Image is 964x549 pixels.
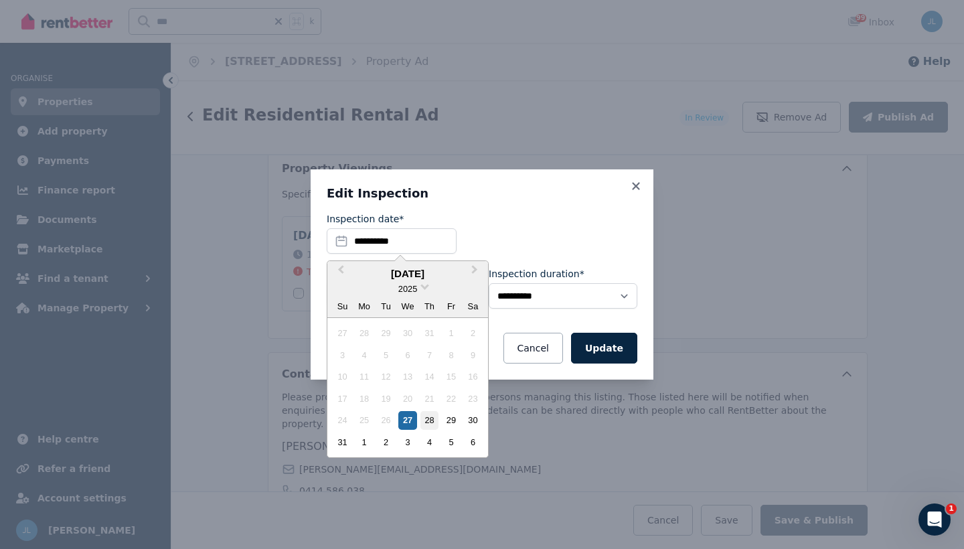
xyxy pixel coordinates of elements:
[420,346,438,364] div: Not available Thursday, August 7th, 2025
[355,297,374,315] div: Mo
[333,297,351,315] div: Su
[442,346,460,364] div: Not available Friday, August 8th, 2025
[377,411,395,429] div: Not available Tuesday, August 26th, 2025
[333,368,351,386] div: Not available Sunday, August 10th, 2025
[420,368,438,386] div: Not available Thursday, August 14th, 2025
[331,323,483,453] div: month 2025-08
[442,433,460,451] div: Choose Friday, September 5th, 2025
[464,368,482,386] div: Not available Saturday, August 16th, 2025
[398,346,416,364] div: Not available Wednesday, August 6th, 2025
[377,433,395,451] div: Choose Tuesday, September 2nd, 2025
[355,324,374,342] div: Not available Monday, July 28th, 2025
[355,411,374,429] div: Not available Monday, August 25th, 2025
[503,333,563,364] button: Cancel
[420,433,438,451] div: Choose Thursday, September 4th, 2025
[333,346,351,364] div: Not available Sunday, August 3rd, 2025
[333,324,351,342] div: Not available Sunday, July 27th, 2025
[327,266,488,282] div: [DATE]
[464,324,482,342] div: Not available Saturday, August 2nd, 2025
[442,390,460,408] div: Not available Friday, August 22nd, 2025
[398,297,416,315] div: We
[329,262,350,284] button: Previous Month
[918,503,951,536] iframe: Intercom live chat
[327,185,637,202] h3: Edit Inspection
[377,297,395,315] div: Tu
[442,411,460,429] div: Choose Friday, August 29th, 2025
[398,411,416,429] div: Choose Wednesday, August 27th, 2025
[464,390,482,408] div: Not available Saturday, August 23rd, 2025
[398,433,416,451] div: Choose Wednesday, September 3rd, 2025
[398,324,416,342] div: Not available Wednesday, July 30th, 2025
[377,368,395,386] div: Not available Tuesday, August 12th, 2025
[377,324,395,342] div: Not available Tuesday, July 29th, 2025
[489,267,584,281] label: Inspection duration*
[377,390,395,408] div: Not available Tuesday, August 19th, 2025
[398,390,416,408] div: Not available Wednesday, August 20th, 2025
[464,297,482,315] div: Sa
[420,390,438,408] div: Not available Thursday, August 21st, 2025
[464,433,482,451] div: Choose Saturday, September 6th, 2025
[355,346,374,364] div: Not available Monday, August 4th, 2025
[333,390,351,408] div: Not available Sunday, August 17th, 2025
[327,212,404,226] label: Inspection date*
[464,411,482,429] div: Choose Saturday, August 30th, 2025
[355,433,374,451] div: Choose Monday, September 1st, 2025
[355,368,374,386] div: Not available Monday, August 11th, 2025
[333,433,351,451] div: Choose Sunday, August 31st, 2025
[333,411,351,429] div: Not available Sunday, August 24th, 2025
[420,411,438,429] div: Choose Thursday, August 28th, 2025
[946,503,957,514] span: 1
[465,262,487,284] button: Next Month
[442,368,460,386] div: Not available Friday, August 15th, 2025
[398,368,416,386] div: Not available Wednesday, August 13th, 2025
[420,297,438,315] div: Th
[442,297,460,315] div: Fr
[398,284,417,294] span: 2025
[571,333,637,364] button: Update
[355,390,374,408] div: Not available Monday, August 18th, 2025
[377,346,395,364] div: Not available Tuesday, August 5th, 2025
[420,324,438,342] div: Not available Thursday, July 31st, 2025
[464,346,482,364] div: Not available Saturday, August 9th, 2025
[442,324,460,342] div: Not available Friday, August 1st, 2025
